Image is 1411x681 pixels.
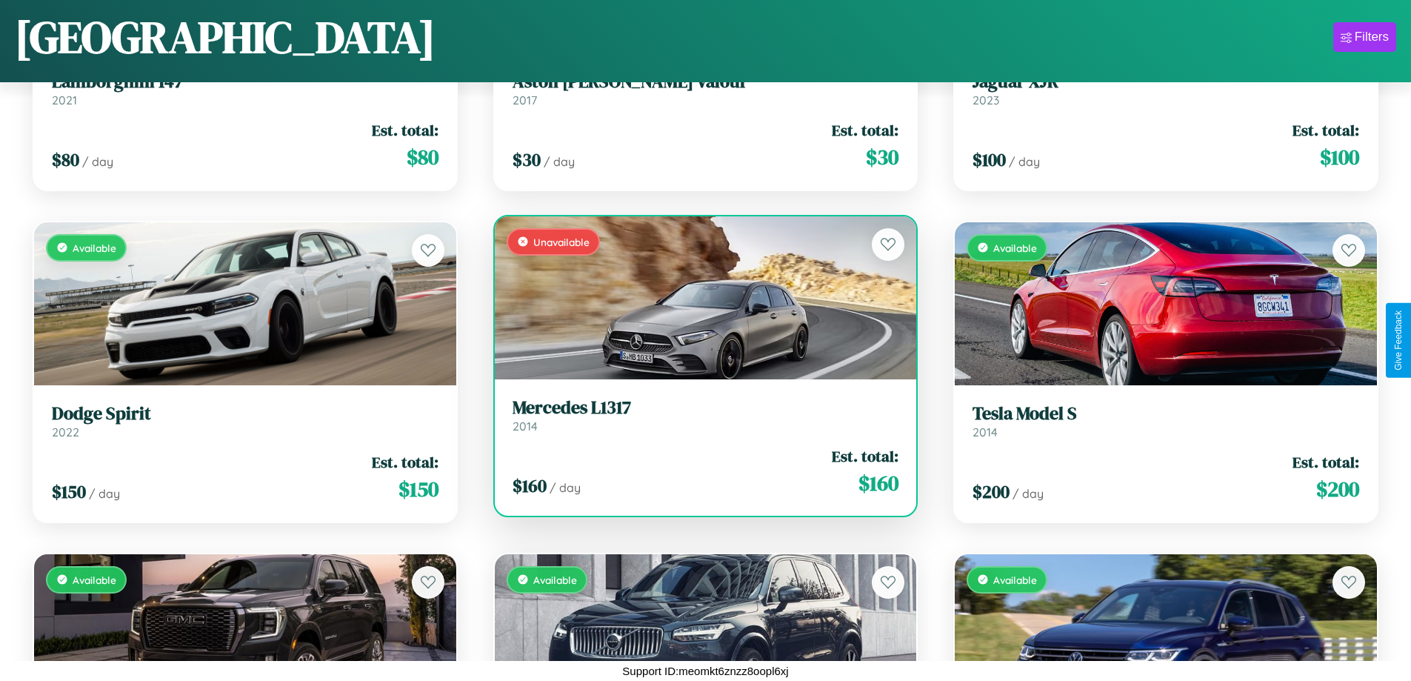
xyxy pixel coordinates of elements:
span: $ 100 [1320,142,1359,172]
span: 2014 [973,425,998,439]
a: Dodge Spirit2022 [52,403,438,439]
a: Tesla Model S2014 [973,403,1359,439]
span: $ 80 [407,142,438,172]
span: 2021 [52,93,77,107]
span: Est. total: [372,451,438,473]
span: $ 80 [52,147,79,172]
span: / day [1013,486,1044,501]
span: $ 150 [52,479,86,504]
span: $ 160 [858,468,898,498]
a: Jaguar XJR2023 [973,71,1359,107]
span: Available [993,242,1037,254]
span: $ 30 [513,147,541,172]
a: Lamborghini 1472021 [52,71,438,107]
span: Est. total: [1292,119,1359,141]
h3: Lamborghini 147 [52,71,438,93]
span: Available [993,574,1037,586]
span: Est. total: [832,445,898,467]
span: 2022 [52,425,79,439]
span: $ 200 [973,479,1010,504]
span: 2014 [513,419,538,433]
h3: Mercedes L1317 [513,397,899,419]
h3: Tesla Model S [973,403,1359,425]
span: $ 30 [866,142,898,172]
span: Est. total: [372,119,438,141]
h3: Dodge Spirit [52,403,438,425]
span: 2017 [513,93,537,107]
a: Aston [PERSON_NAME] Valour2017 [513,71,899,107]
span: $ 160 [513,474,547,498]
span: / day [89,486,120,501]
span: Est. total: [832,119,898,141]
span: Available [533,574,577,586]
span: $ 100 [973,147,1006,172]
div: Filters [1355,30,1389,44]
h3: Jaguar XJR [973,71,1359,93]
h1: [GEOGRAPHIC_DATA] [15,7,436,67]
span: Available [73,574,116,586]
span: Available [73,242,116,254]
span: / day [1009,154,1040,169]
span: Unavailable [533,236,590,248]
a: Mercedes L13172014 [513,397,899,433]
div: Give Feedback [1393,310,1404,371]
span: / day [82,154,113,169]
span: / day [544,154,575,169]
span: $ 150 [398,474,438,504]
span: $ 200 [1316,474,1359,504]
span: 2023 [973,93,999,107]
span: Est. total: [1292,451,1359,473]
h3: Aston [PERSON_NAME] Valour [513,71,899,93]
p: Support ID: meomkt6znzz8oopl6xj [622,661,788,681]
button: Filters [1333,22,1396,52]
span: / day [550,480,581,495]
